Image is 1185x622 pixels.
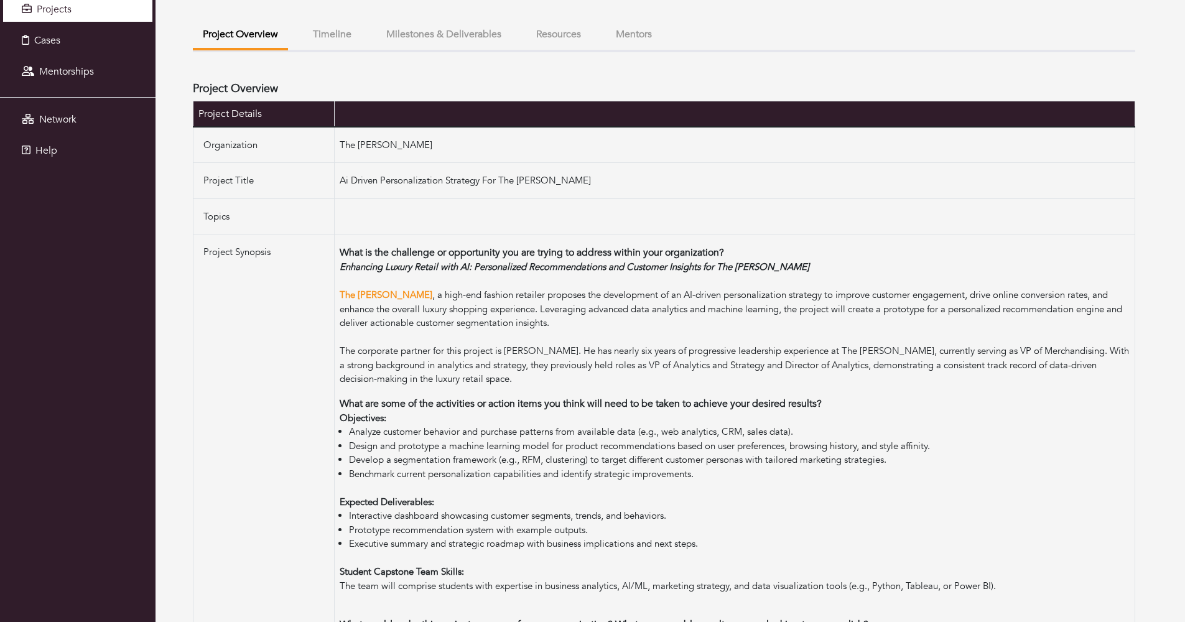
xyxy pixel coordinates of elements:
[3,28,152,53] a: Cases
[340,261,809,273] em: Enhancing Luxury Retail with AI: Personalized Recommendations and Customer Insights for The [PERS...
[193,21,288,50] button: Project Overview
[39,113,77,126] span: Network
[349,425,1130,439] li: Analyze customer behavior and purchase patterns from available data (e.g., web analytics, CRM, sa...
[193,101,335,127] th: Project Details
[193,163,335,199] td: Project Title
[349,467,1130,481] li: Benchmark current personalization capabilities and identify strategic improvements.
[340,396,1130,411] p: What are some of the activities or action items you think will need to be taken to achieve your d...
[34,34,60,47] span: Cases
[340,496,434,508] strong: Expected Deliverables:
[340,565,464,578] strong: Student Capstone Team Skills:
[606,21,662,48] button: Mentors
[349,453,1130,467] li: Develop a segmentation framework (e.g., RFM, clustering) to target different customer personas wi...
[39,65,94,78] span: Mentorships
[335,127,1135,163] td: The [PERSON_NAME]
[349,537,1130,551] li: Executive summary and strategic roadmap with business implications and next steps.
[335,163,1135,199] td: Ai Driven Personalization Strategy For The [PERSON_NAME]
[340,245,1130,260] p: What is the challenge or opportunity you are trying to address within your organization?
[3,59,152,84] a: Mentorships
[340,551,1130,593] div: The team will comprise students with expertise in business analytics, AI/ML, marketing strategy, ...
[3,107,152,132] a: Network
[349,439,1130,453] li: Design and prototype a machine learning model for product recommendations based on user preferenc...
[349,509,1130,523] li: Interactive dashboard showcasing customer segments, trends, and behaviors.
[376,21,511,48] button: Milestones & Deliverables
[340,260,1130,386] div: , a high-end fashion retailer proposes the development of an AI-driven personalization strategy t...
[193,198,335,234] td: Topics
[37,2,72,16] span: Projects
[340,412,386,424] strong: Objectives:
[35,144,57,157] span: Help
[3,138,152,163] a: Help
[340,289,432,301] a: The [PERSON_NAME]
[193,127,335,163] td: Organization
[193,82,1135,96] h4: Project Overview
[526,21,591,48] button: Resources
[303,21,361,48] button: Timeline
[349,523,1130,537] li: Prototype recommendation system with example outputs.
